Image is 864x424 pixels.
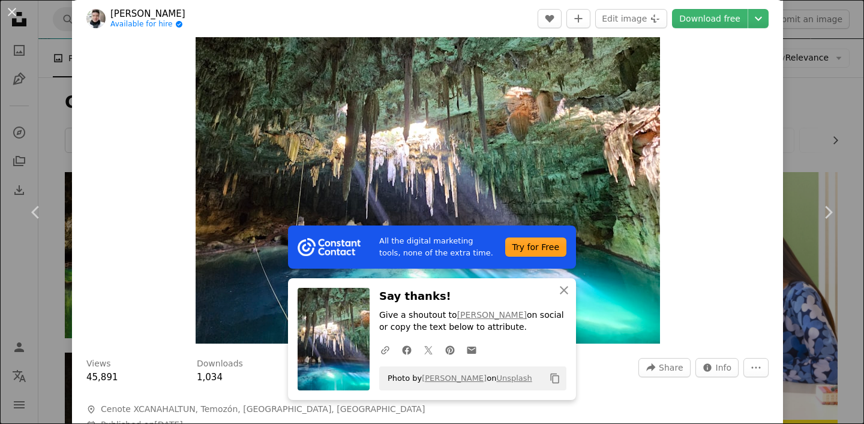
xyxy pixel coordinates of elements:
[505,237,566,257] div: Try for Free
[457,311,527,320] a: [PERSON_NAME]
[695,358,739,377] button: Stats about this image
[659,359,683,377] span: Share
[197,372,223,383] span: 1,034
[288,225,576,269] a: All the digital marketing tools, none of the extra time.Try for Free
[101,404,425,416] span: Cenote XCANAHALTUN, Temozón, [GEOGRAPHIC_DATA], [GEOGRAPHIC_DATA]
[595,9,667,28] button: Edit image
[672,9,748,28] a: Download free
[538,9,562,28] button: Like
[379,288,566,305] h3: Say thanks!
[396,338,418,362] a: Share on Facebook
[382,369,532,388] span: Photo by on
[110,20,185,29] a: Available for hire
[566,9,590,28] button: Add to Collection
[792,155,864,270] a: Next
[743,358,769,377] button: More Actions
[496,374,532,383] a: Unsplash
[545,368,565,389] button: Copy to clipboard
[638,358,690,377] button: Share this image
[418,338,439,362] a: Share on Twitter
[86,358,111,370] h3: Views
[716,359,732,377] span: Info
[86,372,118,383] span: 45,891
[422,374,487,383] a: [PERSON_NAME]
[197,358,243,370] h3: Downloads
[86,9,106,28] img: Go to Marco Murakami's profile
[461,338,482,362] a: Share over email
[439,338,461,362] a: Share on Pinterest
[110,8,185,20] a: [PERSON_NAME]
[379,310,566,334] p: Give a shoutout to on social or copy the text below to attribute.
[298,238,361,256] img: file-1754318165549-24bf788d5b37
[748,9,769,28] button: Choose download size
[379,235,496,259] span: All the digital marketing tools, none of the extra time.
